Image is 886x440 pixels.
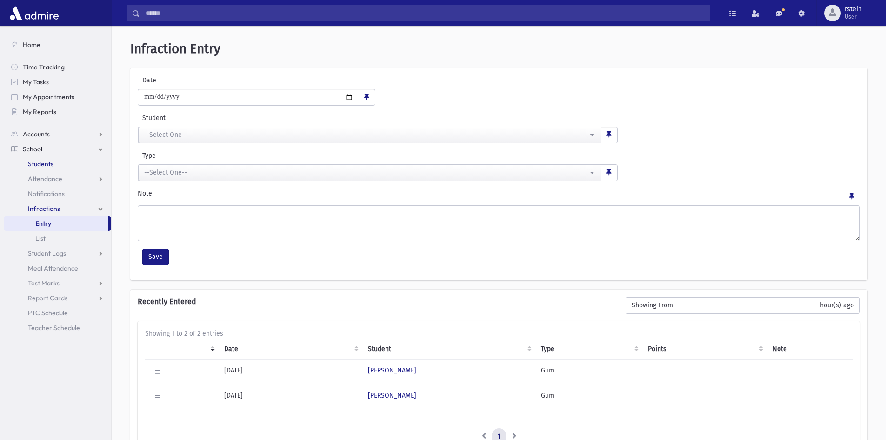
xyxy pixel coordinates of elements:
[4,276,111,291] a: Test Marks
[845,13,862,20] span: User
[219,359,362,385] td: [DATE]
[4,320,111,335] a: Teacher Schedule
[138,164,601,181] button: --Select One--
[28,190,65,198] span: Notifications
[35,219,51,228] span: Entry
[4,171,111,186] a: Attendance
[4,74,111,89] a: My Tasks
[4,261,111,276] a: Meal Attendance
[4,60,111,74] a: Time Tracking
[130,41,220,56] span: Infraction Entry
[144,168,588,177] div: --Select One--
[626,297,679,314] span: Showing From
[368,392,416,399] a: [PERSON_NAME]
[642,338,767,360] th: Points: activate to sort column ascending
[219,338,362,360] th: Date: activate to sort column ascending
[814,297,860,314] span: hour(s) ago
[23,78,49,86] span: My Tasks
[535,385,642,410] td: Gum
[145,329,853,338] div: Showing 1 to 2 of 2 entries
[767,338,853,360] th: Note
[28,279,60,287] span: Test Marks
[28,324,80,332] span: Teacher Schedule
[845,6,862,13] span: rstein
[4,291,111,305] a: Report Cards
[4,104,111,119] a: My Reports
[138,151,378,161] label: Type
[368,366,416,374] a: [PERSON_NAME]
[138,113,458,123] label: Student
[4,156,111,171] a: Students
[7,4,61,22] img: AdmirePro
[28,160,53,168] span: Students
[4,216,108,231] a: Entry
[4,186,111,201] a: Notifications
[23,145,42,153] span: School
[4,142,111,156] a: School
[28,309,68,317] span: PTC Schedule
[23,41,40,49] span: Home
[23,93,74,101] span: My Appointments
[138,127,601,143] button: --Select One--
[138,75,217,85] label: Date
[4,305,111,320] a: PTC Schedule
[535,338,642,360] th: Type: activate to sort column ascending
[28,175,62,183] span: Attendance
[23,63,65,71] span: Time Tracking
[4,246,111,261] a: Student Logs
[142,249,169,265] button: Save
[144,130,588,140] div: --Select One--
[362,338,535,360] th: Student: activate to sort column ascending
[28,249,66,257] span: Student Logs
[35,234,46,243] span: List
[28,294,67,302] span: Report Cards
[4,89,111,104] a: My Appointments
[4,231,111,246] a: List
[138,297,616,306] h6: Recently Entered
[140,5,710,21] input: Search
[219,385,362,410] td: [DATE]
[28,264,78,272] span: Meal Attendance
[4,127,111,142] a: Accounts
[535,359,642,385] td: Gum
[4,37,111,52] a: Home
[4,201,111,216] a: Infractions
[138,189,152,202] label: Note
[28,204,60,213] span: Infractions
[23,108,56,116] span: My Reports
[23,130,50,138] span: Accounts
